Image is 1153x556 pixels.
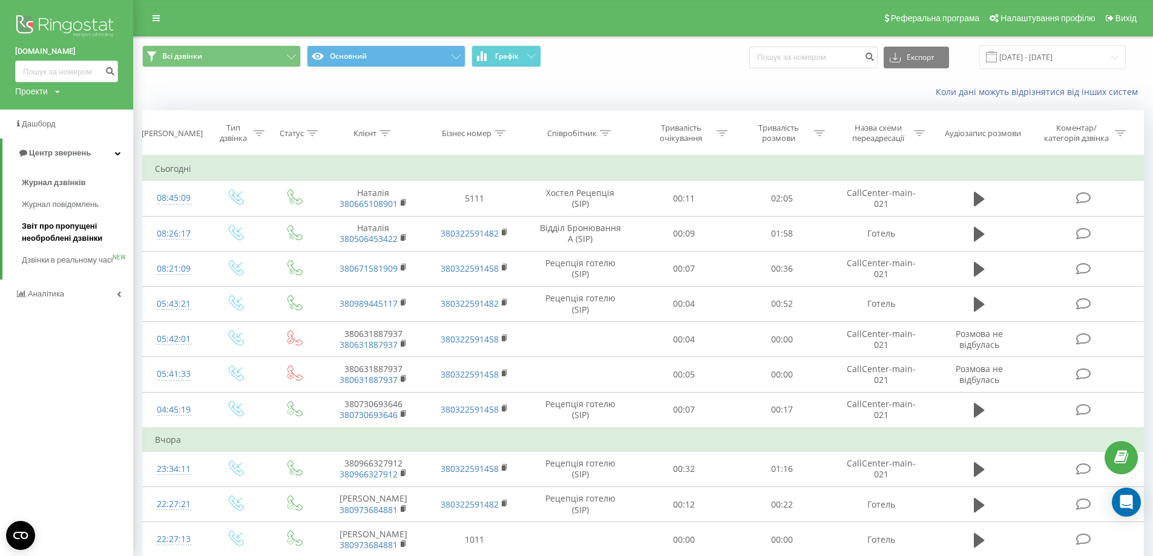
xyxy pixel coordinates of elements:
[441,499,499,510] a: 380322591482
[830,357,932,392] td: CallCenter-main-021
[155,362,193,386] div: 05:41:33
[547,128,597,139] div: Співробітник
[749,47,878,68] input: Пошук за номером
[28,289,64,298] span: Аналiтика
[340,298,398,309] a: 380989445117
[162,51,202,61] span: Всі дзвінки
[525,451,635,486] td: Рецепція готелю (SIP)
[945,128,1021,139] div: Аудіозапис розмови
[353,128,376,139] div: Клієнт
[340,233,398,244] a: 380506453422
[142,45,301,67] button: Всі дзвінки
[525,286,635,321] td: Рецепція готелю (SIP)
[733,251,830,286] td: 00:36
[733,451,830,486] td: 01:16
[846,123,911,143] div: Назва схеми переадресації
[323,216,424,251] td: Наталія
[340,374,398,385] a: 380631887937
[1041,123,1112,143] div: Коментар/категорія дзвінка
[830,181,932,216] td: CallCenter-main-021
[15,85,48,97] div: Проекти
[340,198,398,209] a: 380665108901
[22,215,133,249] a: Звіт про пропущені необроблені дзвінки
[155,327,193,351] div: 05:42:01
[830,322,932,357] td: CallCenter-main-021
[733,216,830,251] td: 01:58
[733,392,830,428] td: 00:17
[495,52,519,61] span: Графік
[525,392,635,428] td: Рецепція готелю (SIP)
[155,492,193,516] div: 22:27:21
[424,181,526,216] td: 5111
[733,322,830,357] td: 00:00
[830,392,932,428] td: CallCenter-main-021
[830,451,932,486] td: CallCenter-main-021
[649,123,714,143] div: Тривалість очікування
[340,263,398,274] a: 380671581909
[323,181,424,216] td: Наталія
[442,128,491,139] div: Бізнес номер
[15,12,118,42] img: Ringostat logo
[525,487,635,522] td: Рецепція готелю (SIP)
[635,487,732,522] td: 00:12
[830,251,932,286] td: CallCenter-main-021
[891,13,980,23] span: Реферальна програма
[635,392,732,428] td: 00:07
[22,220,127,244] span: Звіт про пропущені необроблені дзвінки
[1000,13,1095,23] span: Налаштування профілю
[323,487,424,522] td: [PERSON_NAME]
[143,157,1144,181] td: Сьогодні
[6,521,35,550] button: Open CMP widget
[525,181,635,216] td: Хостел Рецепція (SIP)
[155,186,193,210] div: 08:45:09
[307,45,465,67] button: Основний
[956,363,1003,385] span: Розмова не відбулась
[323,451,424,486] td: 380966327912
[22,254,113,266] span: Дзвінки в реальному часі
[22,119,56,128] span: Дашборд
[733,487,830,522] td: 00:22
[441,298,499,309] a: 380322591482
[15,61,118,82] input: Пошук за номером
[22,194,133,215] a: Журнал повідомлень
[635,181,732,216] td: 00:11
[733,181,830,216] td: 02:05
[525,251,635,286] td: Рецепція готелю (SIP)
[830,487,932,522] td: Готель
[143,428,1144,452] td: Вчора
[29,148,91,157] span: Центр звернень
[340,339,398,350] a: 380631887937
[155,292,193,316] div: 05:43:21
[525,216,635,251] td: Відділ Бронювання A (SIP)
[323,357,424,392] td: 380631887937
[441,368,499,380] a: 380322591458
[340,468,398,480] a: 380966327912
[956,328,1003,350] span: Розмова не відбулась
[323,322,424,357] td: 380631887937
[830,216,932,251] td: Готель
[441,333,499,345] a: 380322591458
[280,128,304,139] div: Статус
[733,286,830,321] td: 00:52
[155,457,193,481] div: 23:34:11
[340,409,398,420] a: 380730693646
[635,357,732,392] td: 00:05
[2,139,133,168] a: Центр звернень
[155,528,193,551] div: 22:27:13
[635,216,732,251] td: 00:09
[471,45,541,67] button: Графік
[441,404,499,415] a: 380322591458
[635,286,732,321] td: 00:04
[22,172,133,194] a: Журнал дзвінків
[441,463,499,474] a: 380322591458
[155,222,193,246] div: 08:26:17
[216,123,251,143] div: Тип дзвінка
[441,263,499,274] a: 380322591458
[22,177,86,189] span: Журнал дзвінків
[441,227,499,239] a: 380322591482
[22,198,99,211] span: Журнал повідомлень
[1112,488,1141,517] div: Open Intercom Messenger
[635,322,732,357] td: 00:04
[936,86,1144,97] a: Коли дані можуть відрізнятися вiд інших систем
[746,123,811,143] div: Тривалість розмови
